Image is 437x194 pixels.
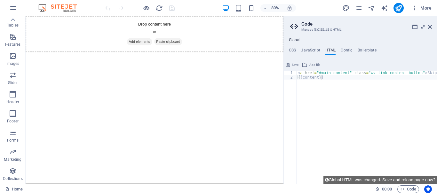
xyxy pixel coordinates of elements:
div: 2 [284,75,297,80]
button: text_generator [381,4,388,12]
button: publish [393,3,404,13]
p: Marketing [4,157,21,162]
p: Footer [7,119,19,124]
p: Header [6,99,19,105]
span: Code [400,185,416,193]
h2: Code [301,21,432,27]
h4: JavaScript [301,48,320,55]
p: Tables [7,23,19,28]
i: AI Writer [381,4,388,12]
h4: Boilerplate [358,48,377,55]
h4: CSS [289,48,296,55]
button: design [342,4,350,12]
button: Usercentrics [424,185,432,193]
span: Add elements [127,28,158,37]
button: More [409,3,434,13]
img: Editor Logo [37,4,85,12]
h6: 80% [270,4,280,12]
div: 1 [284,71,297,75]
button: Code [397,185,419,193]
button: pages [355,4,363,12]
h4: Config [341,48,353,55]
span: Save [292,61,298,69]
button: Add file [301,61,321,69]
span: More [411,5,432,11]
button: Save [285,61,299,69]
p: Images [6,61,20,66]
i: Pages (Ctrl+Alt+S) [355,4,362,12]
button: Global HTML was changed. Save and reload page now? [323,176,437,184]
p: Forms [7,138,19,143]
i: Design (Ctrl+Alt+Y) [342,4,350,12]
span: 00 00 [382,185,392,193]
i: Publish [395,4,402,12]
button: reload [155,4,163,12]
i: Navigator [368,4,375,12]
a: Click to cancel selection. Double-click to open Pages [5,185,23,193]
i: On resize automatically adjust zoom level to fit chosen device. [287,5,292,11]
h4: HTML [325,48,336,55]
button: Click here to leave preview mode and continue editing [142,4,150,12]
span: Paste clipboard [161,28,196,37]
h3: Manage (S)CSS, JS & HTML [301,27,419,33]
button: 80% [260,4,283,12]
h4: Global [289,38,300,43]
p: Slider [8,80,18,85]
span: Add file [309,61,320,69]
p: Collections [3,176,22,181]
button: navigator [368,4,376,12]
span: : [386,187,387,191]
p: Features [5,42,20,47]
i: Reload page [155,4,163,12]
